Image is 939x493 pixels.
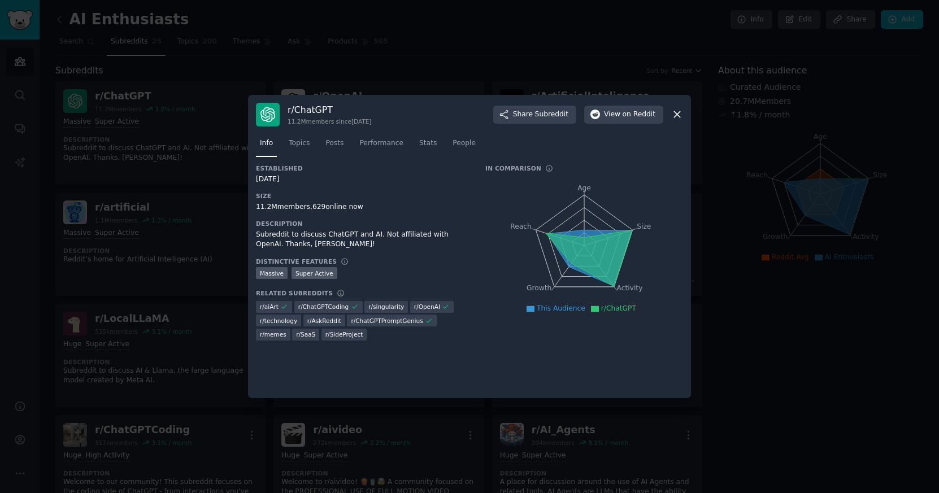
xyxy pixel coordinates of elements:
[256,289,333,297] h3: Related Subreddits
[256,258,337,265] h3: Distinctive Features
[256,174,470,185] div: [DATE]
[535,110,568,120] span: Subreddit
[513,110,568,120] span: Share
[510,222,532,230] tspan: Reach
[256,192,470,200] h3: Size
[289,138,310,149] span: Topics
[527,284,551,292] tspan: Growth
[537,304,585,312] span: This Audience
[256,103,280,126] img: ChatGPT
[260,317,297,325] span: r/ technology
[325,138,344,149] span: Posts
[288,104,371,116] h3: r/ ChatGPT
[604,110,655,120] span: View
[285,134,314,158] a: Topics
[256,230,470,250] div: Subreddit to discuss ChatGPT and AI. Not affiliated with OpenAI. Thanks, [PERSON_NAME]!
[307,317,341,325] span: r/ AskReddit
[298,303,349,311] span: r/ ChatGPTCoding
[419,138,437,149] span: Stats
[256,202,470,212] div: 11.2M members, 629 online now
[623,110,655,120] span: on Reddit
[415,134,441,158] a: Stats
[296,330,315,338] span: r/ SaaS
[256,267,288,279] div: Massive
[485,164,541,172] h3: In Comparison
[292,267,337,279] div: Super Active
[260,303,279,311] span: r/ aiArt
[453,138,476,149] span: People
[351,317,423,325] span: r/ ChatGPTPromptGenius
[355,134,407,158] a: Performance
[260,138,273,149] span: Info
[493,106,576,124] button: ShareSubreddit
[584,106,663,124] button: Viewon Reddit
[256,220,470,228] h3: Description
[260,330,286,338] span: r/ memes
[368,303,404,311] span: r/ singularity
[637,222,651,230] tspan: Size
[617,284,643,292] tspan: Activity
[256,134,277,158] a: Info
[449,134,480,158] a: People
[601,304,636,312] span: r/ChatGPT
[325,330,363,338] span: r/ SideProject
[414,303,440,311] span: r/ OpenAI
[359,138,403,149] span: Performance
[321,134,347,158] a: Posts
[577,184,591,192] tspan: Age
[256,164,470,172] h3: Established
[288,117,371,125] div: 11.2M members since [DATE]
